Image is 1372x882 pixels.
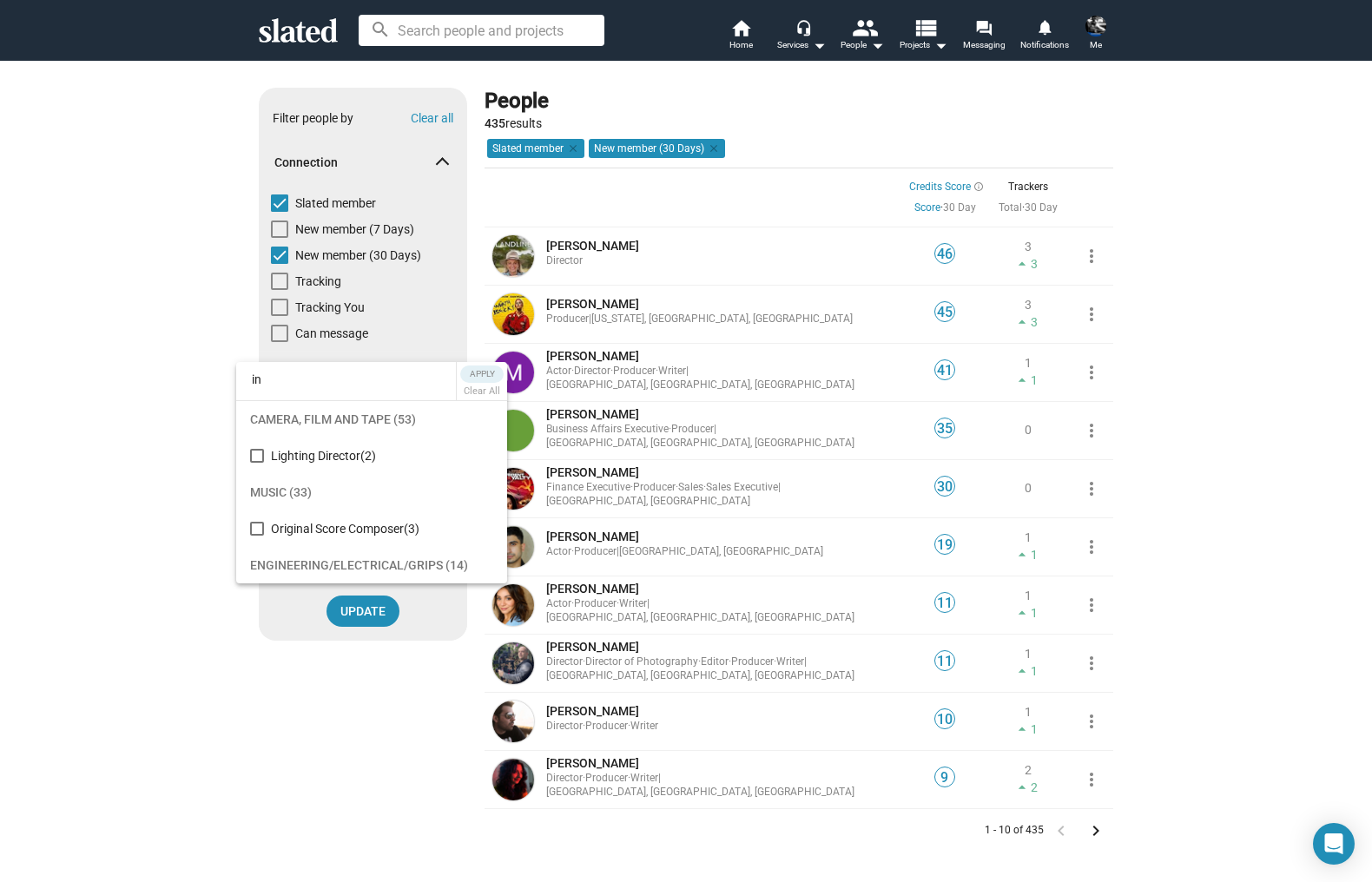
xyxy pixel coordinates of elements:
[236,359,456,399] input: Search for more options
[271,510,493,547] span: Original Score Composer
[236,547,507,583] span: ENGINEERING/ELECTRICAL/GRIPS (14)
[466,365,498,383] span: Apply
[460,365,504,383] button: Apply
[271,438,493,474] span: Lighting Director
[236,401,507,438] span: CAMERA, FILM AND TAPE (53)
[236,474,507,510] span: MUSIC (33)
[360,449,376,463] span: (2)
[460,383,504,400] button: Clear All
[404,522,419,536] span: (3)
